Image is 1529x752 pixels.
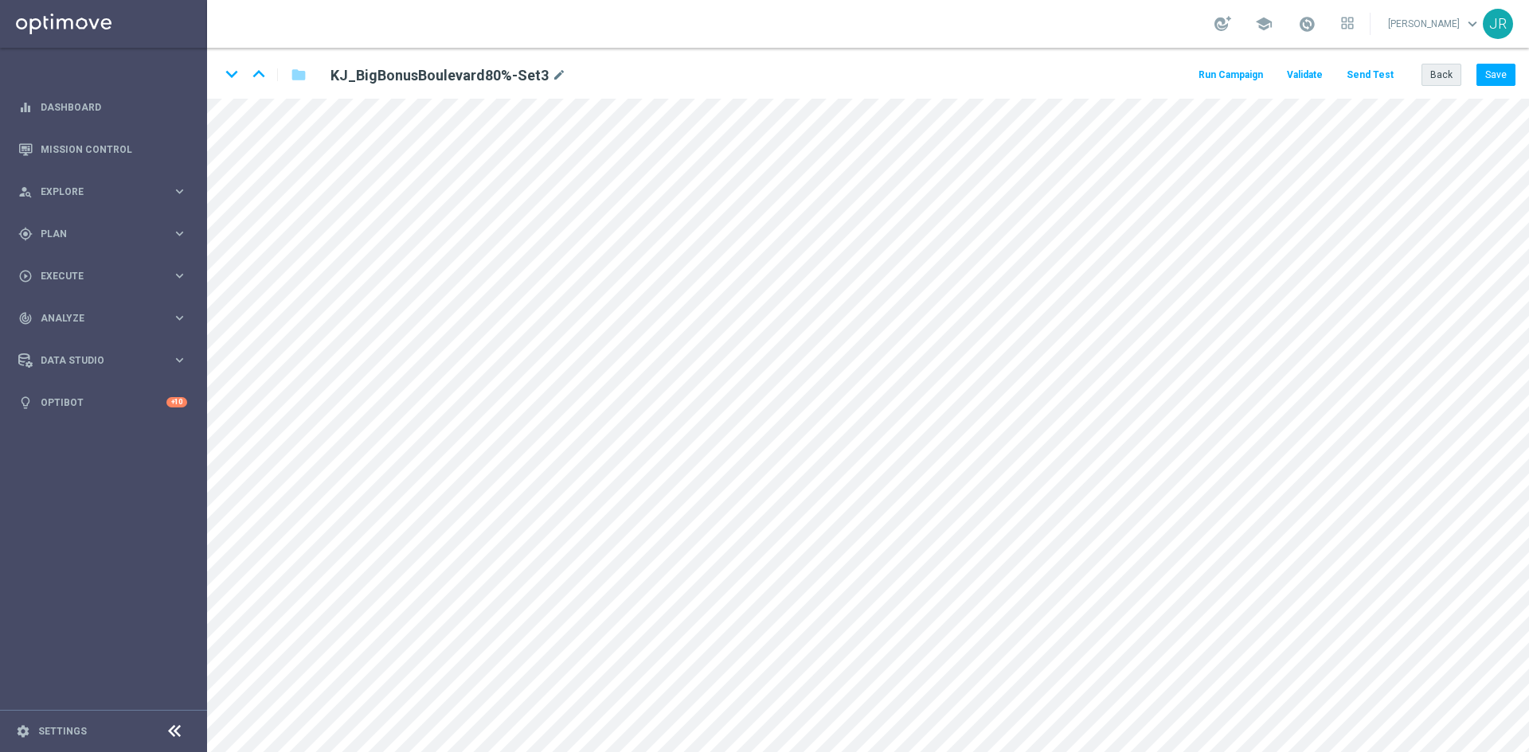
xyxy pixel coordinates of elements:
i: keyboard_arrow_up [247,62,271,86]
i: settings [16,724,30,738]
h2: KJ_BigBonusBoulevard80%-Set3 [330,66,549,85]
div: Dashboard [18,86,187,128]
div: Analyze [18,311,172,325]
a: [PERSON_NAME]keyboard_arrow_down [1386,12,1483,36]
button: Run Campaign [1196,64,1265,86]
i: mode_edit [552,66,566,85]
a: Settings [38,727,87,736]
i: folder [291,65,307,84]
button: person_search Explore keyboard_arrow_right [18,185,188,198]
div: Plan [18,227,172,241]
button: Back [1421,64,1461,86]
div: Mission Control [18,128,187,170]
i: person_search [18,185,33,199]
div: Optibot [18,381,187,423]
button: Validate [1285,64,1325,86]
span: Explore [41,187,172,197]
button: Send Test [1344,64,1396,86]
i: keyboard_arrow_right [172,353,187,368]
button: track_changes Analyze keyboard_arrow_right [18,312,188,325]
i: keyboard_arrow_right [172,310,187,325]
span: school [1255,15,1273,33]
i: play_circle_outline [18,269,33,283]
span: Analyze [41,314,172,323]
button: Save [1476,64,1515,86]
button: lightbulb Optibot +10 [18,396,188,409]
a: Mission Control [41,128,187,170]
span: Validate [1287,69,1323,80]
i: equalizer [18,100,33,115]
span: Data Studio [41,356,172,365]
div: +10 [166,397,187,407]
i: keyboard_arrow_right [172,184,187,199]
i: keyboard_arrow_right [172,268,187,283]
button: folder [289,62,308,88]
button: Mission Control [18,143,188,156]
button: gps_fixed Plan keyboard_arrow_right [18,228,188,240]
span: Execute [41,271,172,281]
div: Data Studio [18,353,172,368]
a: Optibot [41,381,166,423]
i: gps_fixed [18,227,33,241]
div: Execute [18,269,172,283]
span: Plan [41,229,172,239]
i: keyboard_arrow_down [220,62,244,86]
button: Data Studio keyboard_arrow_right [18,354,188,367]
div: JR [1483,9,1513,39]
button: equalizer Dashboard [18,101,188,114]
div: Explore [18,185,172,199]
i: track_changes [18,311,33,325]
i: keyboard_arrow_right [172,226,187,241]
span: keyboard_arrow_down [1464,15,1481,33]
a: Dashboard [41,86,187,128]
button: play_circle_outline Execute keyboard_arrow_right [18,270,188,282]
i: lightbulb [18,395,33,410]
